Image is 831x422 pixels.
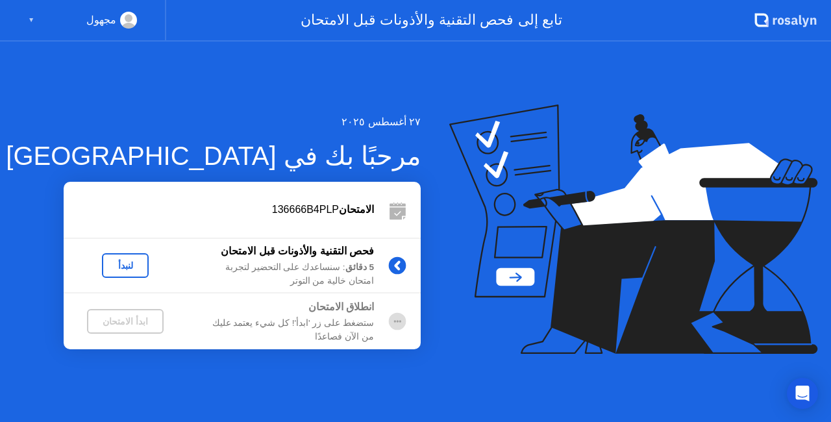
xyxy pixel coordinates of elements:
div: ٢٧ أغسطس ٢٠٢٥ [6,114,421,130]
div: مجهول [86,12,116,29]
div: 136666B4PLP [64,202,374,217]
div: : سنساعدك على التحضير لتجربة امتحان خالية من التوتر [187,261,374,288]
button: لنبدأ [102,253,149,278]
b: فحص التقنية والأذونات قبل الامتحان [221,245,374,256]
b: 5 دقائق [345,262,374,272]
div: ابدأ الامتحان [92,316,158,327]
button: ابدأ الامتحان [87,309,164,334]
div: Open Intercom Messenger [787,378,818,409]
div: لنبدأ [107,260,143,271]
div: مرحبًا بك في [GEOGRAPHIC_DATA] [6,136,421,175]
b: الامتحان [339,204,374,215]
div: ستضغط على زر 'ابدأ'! كل شيء يعتمد عليك من الآن فصاعدًا [187,317,374,343]
b: انطلاق الامتحان [308,301,374,312]
div: ▼ [28,12,34,29]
